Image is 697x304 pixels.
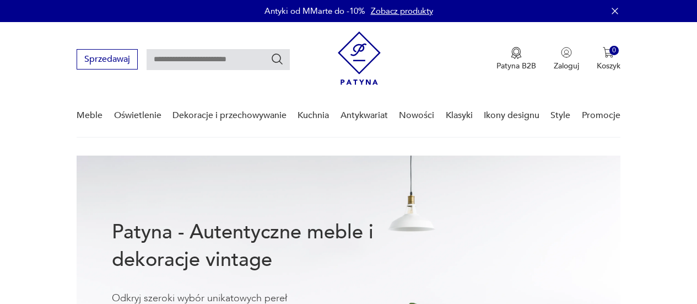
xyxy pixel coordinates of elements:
[112,218,405,274] h1: Patyna - Autentyczne meble i dekoracje vintage
[550,94,570,137] a: Style
[77,94,102,137] a: Meble
[399,94,434,137] a: Nowości
[554,47,579,71] button: Zaloguj
[341,94,388,137] a: Antykwariat
[597,61,620,71] p: Koszyk
[597,47,620,71] button: 0Koszyk
[561,47,572,58] img: Ikonka użytkownika
[298,94,329,137] a: Kuchnia
[371,6,433,17] a: Zobacz produkty
[496,61,536,71] p: Patyna B2B
[77,49,138,70] button: Sprzedawaj
[511,47,522,59] img: Ikona medalu
[172,94,287,137] a: Dekoracje i przechowywanie
[338,31,381,85] img: Patyna - sklep z meblami i dekoracjami vintage
[484,94,539,137] a: Ikony designu
[554,61,579,71] p: Zaloguj
[264,6,365,17] p: Antyki od MMarte do -10%
[496,47,536,71] button: Patyna B2B
[582,94,620,137] a: Promocje
[496,47,536,71] a: Ikona medaluPatyna B2B
[114,94,161,137] a: Oświetlenie
[271,52,284,66] button: Szukaj
[77,56,138,64] a: Sprzedawaj
[446,94,473,137] a: Klasyki
[603,47,614,58] img: Ikona koszyka
[609,46,619,55] div: 0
